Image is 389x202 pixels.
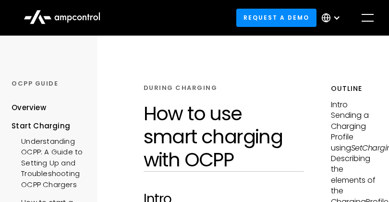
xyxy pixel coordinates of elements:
p: Sending a Charging Profile using [331,110,377,153]
div: menu [354,4,381,31]
a: Overview [12,102,46,120]
div: OCPP GUIDE [12,79,89,88]
a: Understanding OCPP: A Guide to Setting Up and Troubleshooting OCPP Chargers [12,131,89,192]
a: Request a demo [236,9,317,26]
div: DURING CHARGING [144,84,218,92]
h1: How to use smart charging with OCPP [144,102,304,171]
div: Start Charging [12,121,89,131]
p: Intro [331,100,377,110]
h5: Outline [331,84,377,94]
div: Overview [12,102,46,113]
